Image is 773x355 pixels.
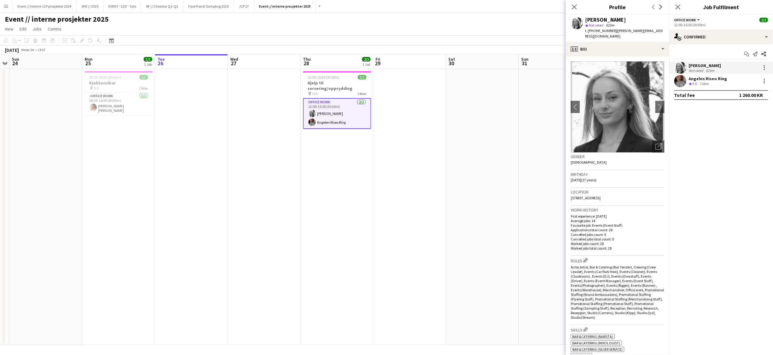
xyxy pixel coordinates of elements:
[144,57,152,62] span: 1/1
[571,207,665,213] h3: Work history
[652,140,665,153] div: Open photos pop-in
[104,0,141,12] button: EVENT - LED - Toro
[5,47,19,53] div: [DATE]
[674,23,768,27] div: 12:00-15:30 (3h30m)
[585,28,617,33] span: t. [PHONE_NUMBER]
[141,0,183,12] button: RF // Cheddar Q1-Q2
[302,60,311,67] span: 28
[571,257,665,264] h3: Roles
[5,15,109,24] h1: Event // interne prosjekter 2025
[571,241,665,246] p: Worked jobs count: 28
[585,17,626,23] div: [PERSON_NAME]
[571,178,597,182] span: [DATE] (27 years)
[157,60,165,67] span: 26
[85,80,153,86] h3: Kjøkkenvikar
[572,334,613,339] span: Bar & Catering (Barista)
[358,75,366,80] span: 2/2
[303,80,371,91] h3: Hjelp til servering/opprydding
[705,68,716,73] div: 523m
[30,25,44,33] a: Jobs
[698,81,710,87] div: 7.6km
[139,75,148,80] span: 1/1
[669,30,773,44] div: Confirmed
[674,18,696,22] span: Office work
[230,56,238,62] span: Wed
[571,326,665,333] h3: Skills
[312,91,318,96] span: JCP
[571,265,664,320] span: Actor, Artist, Bar & Catering (Bar Tender), Crewing (Crew Leader), Events (Car Park Host), Events...
[571,228,665,232] p: Applications total count: 28
[12,0,76,12] button: Event // Interne JCP prosjekter 2024
[566,42,669,56] div: Bio
[674,18,701,22] button: Office work
[362,57,371,62] span: 2/2
[85,71,153,115] app-job-card: 09:30-14:00 (4h30m)1/1Kjøkkenvikar JCP1 RoleOffice work1/109:30-14:00 (4h30m)[PERSON_NAME] [PERSO...
[76,0,104,12] button: SHE // 2025
[20,48,35,52] span: Week 34
[94,86,99,91] span: JCP
[449,56,455,62] span: Sat
[571,232,665,237] p: Cancelled jobs count: 0
[521,56,529,62] span: Sun
[571,160,607,165] span: [DEMOGRAPHIC_DATA]
[2,25,16,33] a: View
[157,56,165,62] span: Tue
[183,0,234,12] button: Faxe Kondi Sampling 2025
[739,92,763,98] div: 1 260.00 KR
[689,63,721,68] div: [PERSON_NAME]
[303,56,311,62] span: Thu
[571,189,665,195] h3: Location
[229,60,238,67] span: 27
[362,62,370,67] div: 1 Job
[669,3,773,11] h3: Job Fulfilment
[254,0,316,12] button: Event // interne prosjekter 2025
[571,237,665,241] p: Cancelled jobs total count: 0
[12,56,19,62] span: Sun
[605,23,616,27] span: 523m
[33,26,42,32] span: Jobs
[571,223,665,228] p: Favourite job: Events (Event Staff)
[85,93,153,115] app-card-role: Office work1/109:30-14:00 (4h30m)[PERSON_NAME] [PERSON_NAME]
[376,56,381,62] span: Fri
[448,60,455,67] span: 30
[85,56,93,62] span: Mon
[571,218,665,223] p: Average jobs: 14
[90,75,121,80] span: 09:30-14:00 (4h30m)
[38,48,46,52] div: CEST
[571,172,665,177] h3: Birthday
[572,347,623,352] span: Bar & Catering (Silver service)
[571,214,665,218] p: First experience: [DATE]
[17,25,29,33] a: Edit
[571,196,601,200] span: [STREET_ADDRESS]
[303,98,371,129] app-card-role: Office work2/212:00-15:30 (3h30m)[PERSON_NAME]Angelen Riseo Ring
[48,26,62,32] span: Comms
[571,61,665,153] img: Crew avatar or photo
[572,341,620,345] span: Bar & Catering (Mixologist)
[19,26,26,32] span: Edit
[674,92,695,98] div: Total fee
[689,76,727,81] div: Angelen Riseo Ring
[760,18,768,22] span: 2/2
[5,26,13,32] span: View
[144,62,152,67] div: 1 Job
[84,60,93,67] span: 25
[566,3,669,11] h3: Profile
[139,86,148,91] span: 1 Role
[689,68,705,73] div: Not rated
[693,81,697,86] span: 3.6
[308,75,340,80] span: 12:00-15:30 (3h30m)
[585,28,663,38] span: | [PERSON_NAME][EMAIL_ADDRESS][DOMAIN_NAME]
[234,0,254,12] button: JCP 27
[45,25,64,33] a: Comms
[11,60,19,67] span: 24
[589,23,604,27] span: Not rated
[358,91,366,96] span: 1 Role
[571,154,665,159] h3: Gender
[375,60,381,67] span: 29
[571,246,665,250] p: Worked jobs total count: 28
[521,60,529,67] span: 31
[303,71,371,129] app-job-card: 12:00-15:30 (3h30m)2/2Hjelp til servering/opprydding JCP1 RoleOffice work2/212:00-15:30 (3h30m)[P...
